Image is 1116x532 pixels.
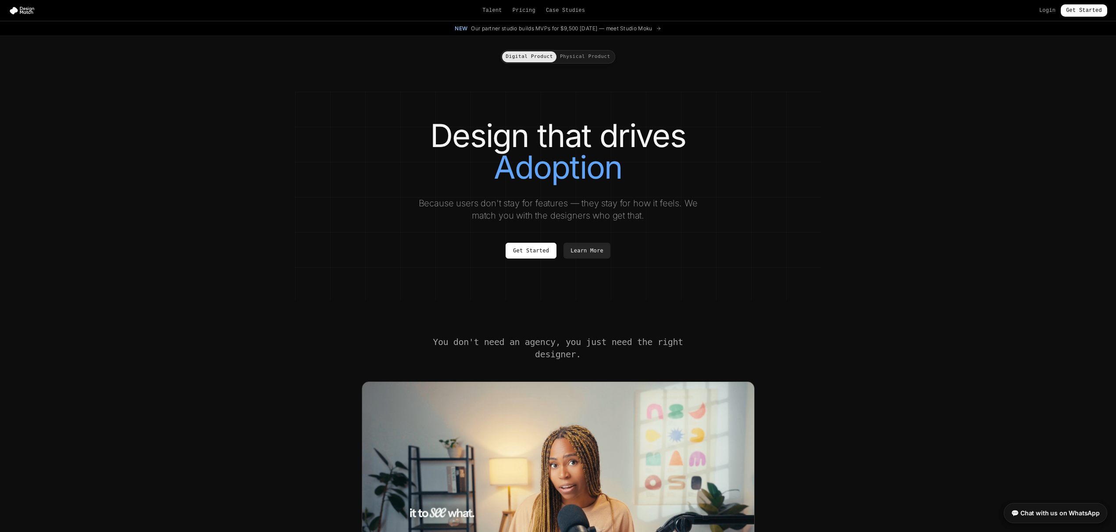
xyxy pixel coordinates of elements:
[9,6,39,15] img: Design Match
[506,243,556,259] a: Get Started
[556,51,614,62] button: Physical Product
[1004,503,1107,523] a: 💬 Chat with us on WhatsApp
[411,197,706,222] p: Because users don't stay for features — they stay for how it feels. We match you with the designe...
[546,7,585,14] a: Case Studies
[1061,4,1107,17] a: Get Started
[432,336,685,360] h2: You don't need an agency, you just need the right designer.
[471,25,652,32] span: Our partner studio builds MVPs for $9,500 [DATE] — meet Studio Moku
[313,120,804,183] h1: Design that drives
[1039,7,1055,14] a: Login
[502,51,556,62] button: Digital Product
[513,7,535,14] a: Pricing
[482,7,502,14] a: Talent
[455,25,467,32] span: New
[494,151,623,183] span: Adoption
[563,243,610,259] a: Learn More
